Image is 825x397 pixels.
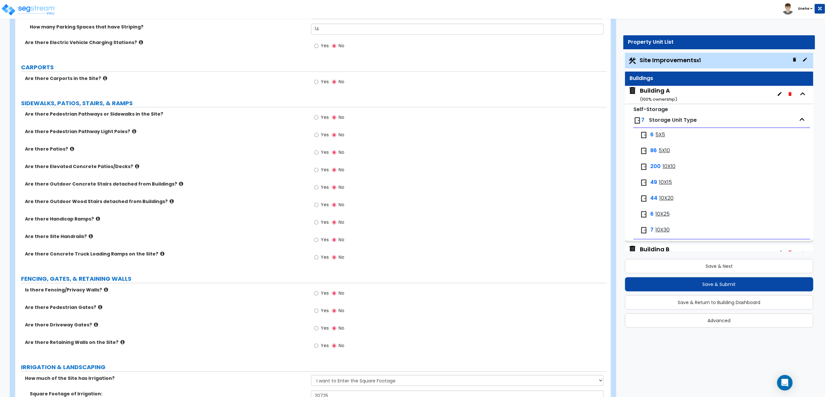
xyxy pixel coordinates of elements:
i: click for more info! [170,199,174,204]
div: Building A [640,86,677,103]
span: No [339,184,344,190]
i: click for more info! [70,146,74,151]
label: Square Footage of Irrigation: [30,391,306,397]
span: Yes [321,166,329,173]
span: 7 [641,116,644,124]
input: Yes [314,42,318,50]
input: Yes [314,201,318,209]
input: No [332,114,336,121]
i: click for more info! [135,164,139,169]
span: Yes [321,290,329,296]
span: No [339,325,344,331]
span: Yes [321,131,329,138]
input: Yes [314,78,318,85]
i: click for more info! [132,129,136,134]
input: No [332,166,336,174]
label: Are there Pedestrian Pathway Light Poles? [25,128,306,135]
span: Yes [321,184,329,190]
span: No [339,254,344,260]
label: CARPORTS [21,63,607,72]
span: 49 [650,179,657,186]
input: No [332,201,336,209]
i: click for more info! [139,40,143,45]
span: Yes [321,254,329,260]
img: door.png [633,117,641,124]
label: Are there Outdoor Wood Stairs detached from Buildings? [25,198,306,205]
div: Property Unit List [628,39,810,46]
input: Yes [314,342,318,349]
span: Storage Unit Type [649,116,697,124]
small: x1 [697,57,701,64]
label: How many Parking Spaces that have Striping? [30,24,306,30]
span: No [339,42,344,49]
span: No [339,166,344,173]
span: 44 [650,195,657,202]
label: Are there Elevated Concrete Patios/Decks? [25,163,306,170]
span: No [339,114,344,120]
button: Advanced [625,313,813,328]
div: Buildings [630,75,808,82]
span: 10X20 [659,195,674,202]
span: 6 [650,131,653,139]
label: Are there Concrete Truck Loading Ramps on the Site? [25,251,306,257]
input: No [332,236,336,244]
span: 6 [650,210,653,218]
label: Are there Site Handrails? [25,233,306,240]
span: Yes [321,149,329,155]
img: door.png [640,163,648,171]
span: No [339,290,344,296]
span: Yes [321,307,329,314]
span: No [339,219,344,225]
div: Building B [640,245,677,262]
b: Sneha [798,6,809,11]
input: Yes [314,219,318,226]
img: building.svg [628,245,637,254]
input: Yes [314,131,318,139]
img: door.png [640,131,648,139]
input: Yes [314,254,318,261]
label: Are there Patios? [25,146,306,152]
input: Yes [314,236,318,244]
input: No [332,149,336,156]
span: Building B [628,245,677,262]
button: Save & Submit [625,277,813,291]
input: No [332,219,336,226]
img: door.png [640,210,648,218]
label: Are there Pedestrian Pathways or Sidewalks in the Site? [25,111,306,117]
input: Yes [314,290,318,297]
i: click for more info! [104,287,108,292]
img: logo_pro_r.png [1,3,56,16]
input: No [332,78,336,85]
input: Yes [314,149,318,156]
span: No [339,149,344,155]
img: Construction.png [628,57,637,65]
input: No [332,325,336,332]
img: door.png [640,179,648,187]
span: Yes [321,342,329,349]
input: No [332,131,336,139]
i: click for more info! [160,251,164,256]
input: No [332,290,336,297]
label: Are there Outdoor Concrete Stairs detached from Buildings? [25,181,306,187]
span: 5X5 [655,131,665,139]
i: click for more info! [120,340,125,345]
small: ( 100 % ownership) [640,96,677,102]
span: No [339,342,344,349]
span: No [339,201,344,208]
i: click for more info! [96,216,100,221]
i: click for more info! [98,305,102,310]
span: No [339,131,344,138]
img: door.png [640,226,648,234]
span: Yes [321,201,329,208]
img: building.svg [628,86,637,95]
label: Are there Driveway Gates? [25,322,306,328]
span: Yes [321,325,329,331]
input: Yes [314,184,318,191]
label: Are there Pedestrian Gates? [25,304,306,311]
img: avatar.png [782,3,794,15]
input: No [332,307,336,314]
span: No [339,78,344,85]
span: 10X30 [655,226,670,234]
label: Is there Fencing/Privacy Walls? [25,287,306,293]
span: 5X10 [659,147,670,154]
